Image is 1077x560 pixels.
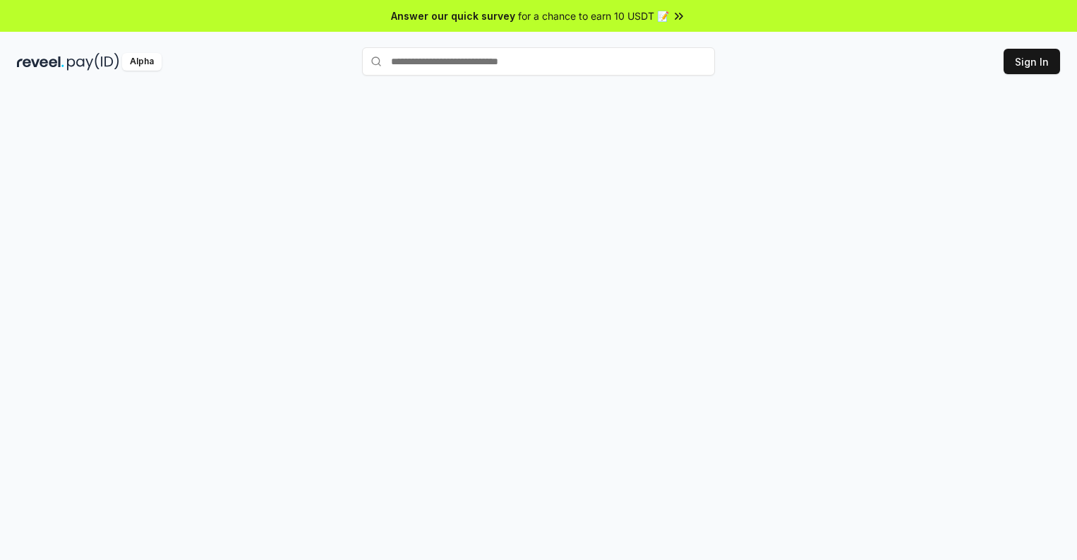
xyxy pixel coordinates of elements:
[122,53,162,71] div: Alpha
[391,8,515,23] span: Answer our quick survey
[17,53,64,71] img: reveel_dark
[1004,49,1060,74] button: Sign In
[518,8,669,23] span: for a chance to earn 10 USDT 📝
[67,53,119,71] img: pay_id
